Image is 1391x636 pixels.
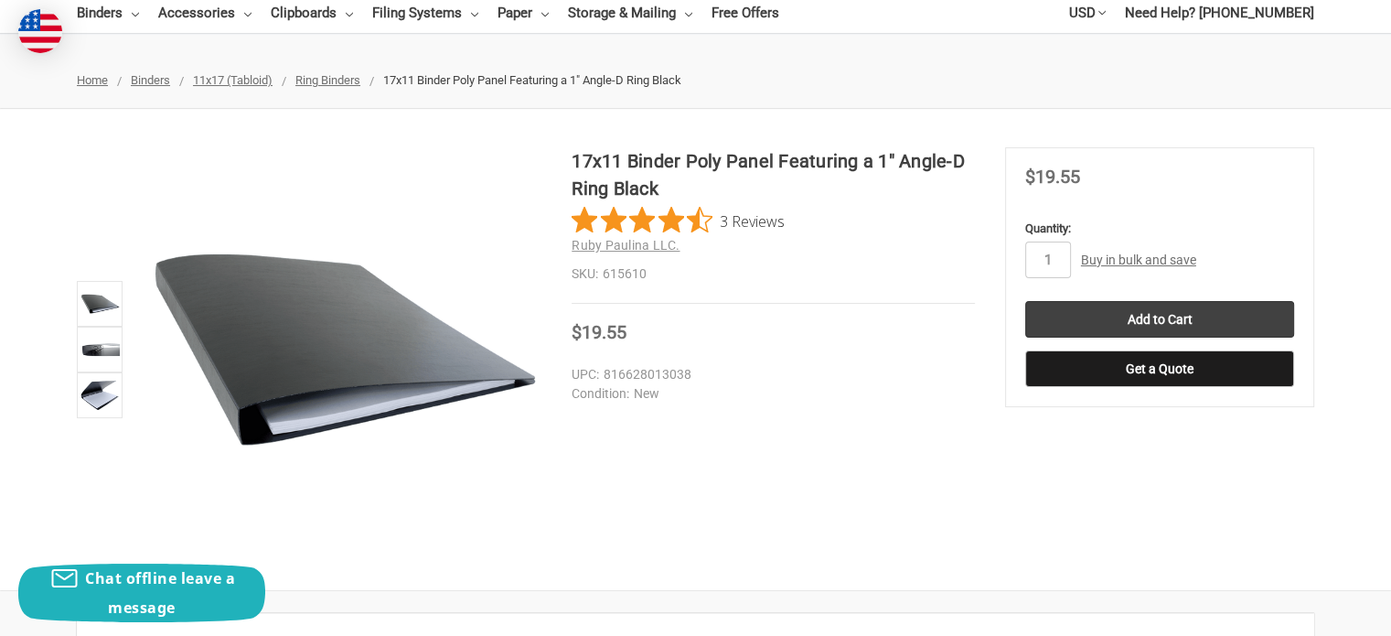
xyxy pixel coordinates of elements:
span: Chat offline leave a message [85,568,235,618]
img: duty and tax information for United States [18,9,62,53]
dd: New [572,384,967,404]
img: 17x11 Binder Poly Panel Featuring a 1" Angle-D Ring Black [80,329,120,370]
button: Rated 4.7 out of 5 stars from 3 reviews. Jump to reviews. [572,207,785,234]
button: Get a Quote [1025,350,1294,387]
h1: 17x11 Binder Poly Panel Featuring a 1" Angle-D Ring Black [572,147,975,202]
dt: UPC: [572,365,599,384]
a: Ruby Paulina LLC. [572,238,679,253]
label: Quantity: [1025,220,1294,238]
dt: SKU: [572,264,598,284]
a: Home [77,73,108,87]
span: $19.55 [1025,166,1080,188]
a: 11x17 (Tabloid) [193,73,273,87]
span: 3 Reviews [720,207,785,234]
a: Binders [131,73,170,87]
dd: 816628013038 [572,365,967,384]
img: 17x11 Binder Poly Panel Featuring a 1" Angle-D Ring Black [80,284,120,324]
img: 17”x11” Poly Binders (615610) [80,375,120,415]
span: 17x11 Binder Poly Panel Featuring a 1" Angle-D Ring Black [383,73,681,87]
button: Chat offline leave a message [18,564,265,622]
a: Buy in bulk and save [1081,253,1196,267]
img: 17x11 Binder Poly Panel Featuring a 1" Angle-D Ring Black [137,147,541,552]
input: Add to Cart [1025,301,1294,338]
dd: 615610 [572,264,975,284]
dt: Condition: [572,384,629,404]
span: $19.55 [572,321,626,343]
a: Ring Binders [295,73,360,87]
